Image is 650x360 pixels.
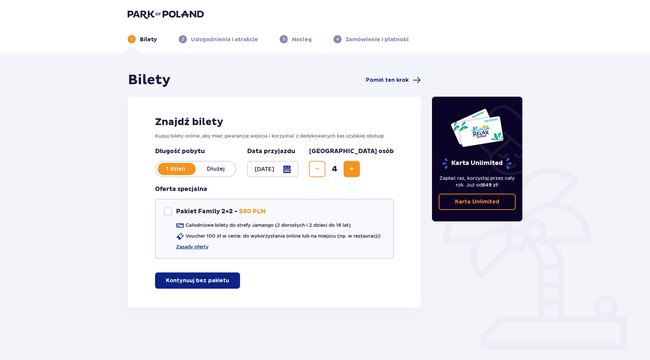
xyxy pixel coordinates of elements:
a: Karta Unlimited [439,194,516,210]
div: 3Nocleg [280,35,312,43]
p: Pakiet Family 2+2 - [176,208,238,216]
img: Park of Poland logo [128,9,204,19]
h1: Bilety [128,72,171,89]
button: Zmniejsz [309,161,325,177]
span: Pomiń ten krok [366,76,409,84]
p: Data przyjazdu [247,147,295,155]
p: [GEOGRAPHIC_DATA] osób [309,147,394,155]
div: 1Bilety [128,35,157,43]
p: 2 [182,36,184,42]
p: Długość pobytu [155,147,236,155]
p: 1 [131,36,133,42]
div: 4Zamówienie i płatność [333,35,409,43]
h3: Oferta specjalna [155,185,207,193]
p: Kupuj bilety online, aby mieć gwarancję wejścia i korzystać z dedykowanych kas szybkiej obsługi. [155,133,394,139]
p: Nocleg [292,36,312,43]
p: 3 [283,36,285,42]
a: Zasady oferty [176,243,209,250]
p: Kontynuuj bez pakietu [166,277,229,284]
p: Bilety [140,36,157,43]
p: Zamówienie i płatność [346,36,409,43]
p: 1 dzień [156,165,196,173]
button: Zwiększ [344,161,360,177]
p: Dłużej [196,165,236,173]
p: Całodniowe bilety do strefy Jamango (2 dorosłych i 2 dzieci do 16 lat) [186,222,351,229]
span: 649 zł [482,182,497,188]
button: Kontynuuj bez pakietu [155,272,240,289]
p: Voucher 100 zł w cenie: do wykorzystania online lub na miejscu (np. w restauracji) [186,233,381,239]
p: Karta Unlimited [455,198,499,206]
a: Pomiń ten krok [366,76,421,84]
p: Udogodnienia i atrakcje [191,36,258,43]
p: Karta Unlimited [442,158,512,169]
span: 4 [327,164,342,174]
p: 4 [336,36,339,42]
p: Zapłać raz, korzystaj przez cały rok. Już od ! [439,175,516,188]
div: 2Udogodnienia i atrakcje [179,35,258,43]
h2: Znajdź bilety [155,116,394,128]
img: Dwie karty całoroczne do Suntago z napisem 'UNLIMITED RELAX', na białym tle z tropikalnymi liśćmi... [450,108,504,147]
p: 540 PLN [239,208,266,216]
